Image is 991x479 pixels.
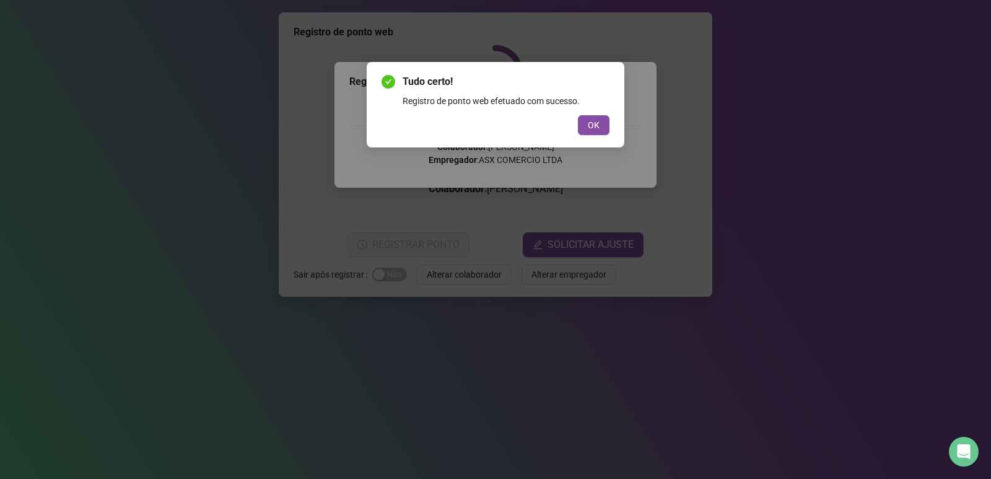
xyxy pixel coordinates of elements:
[588,118,600,132] span: OK
[403,74,609,89] span: Tudo certo!
[578,115,609,135] button: OK
[403,94,609,108] div: Registro de ponto web efetuado com sucesso.
[382,75,395,89] span: check-circle
[949,437,979,467] div: Open Intercom Messenger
